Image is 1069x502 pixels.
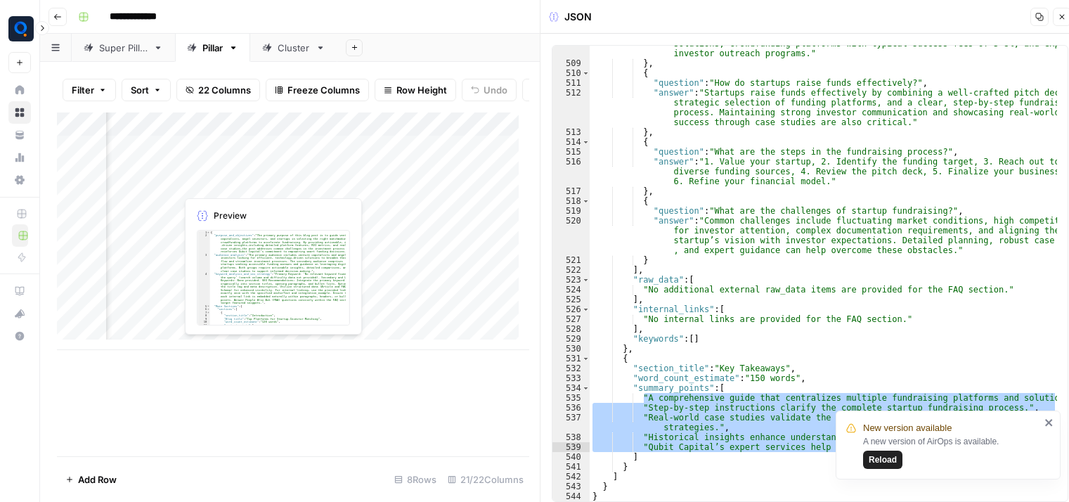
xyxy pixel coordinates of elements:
[552,452,590,462] div: 540
[198,273,210,305] div: 4
[552,393,590,403] div: 535
[582,137,590,147] span: Toggle code folding, rows 514 through 517
[198,304,210,308] div: 5
[552,354,590,363] div: 531
[552,344,590,354] div: 530
[207,308,210,311] span: Toggle code folding, rows 6 through 231
[552,472,590,482] div: 542
[198,231,210,235] div: 1
[552,196,590,206] div: 518
[552,137,590,147] div: 514
[8,325,31,347] button: Help + Support
[552,462,590,472] div: 541
[552,206,590,216] div: 519
[552,432,590,442] div: 538
[57,468,125,491] button: Add Row
[198,311,210,314] div: 7
[375,79,456,101] button: Row Height
[72,83,94,97] span: Filter
[442,468,529,491] div: 21/22 Columns
[582,196,590,206] span: Toggle code folding, rows 518 through 521
[198,321,210,324] div: 10
[549,10,592,24] div: JSON
[131,83,149,97] span: Sort
[8,16,34,41] img: Qubit - SEO Logo
[198,253,210,272] div: 3
[198,317,210,321] div: 9
[552,334,590,344] div: 529
[552,314,590,324] div: 527
[552,216,590,255] div: 520
[266,79,369,101] button: Freeze Columns
[863,435,1040,469] div: A new version of AirOps is available.
[122,79,171,101] button: Sort
[582,354,590,363] span: Toggle code folding, rows 531 through 541
[207,231,210,235] span: Toggle code folding, rows 1 through 233
[278,41,310,55] div: Cluster
[552,186,590,196] div: 517
[552,68,590,78] div: 510
[552,255,590,265] div: 521
[863,451,902,469] button: Reload
[287,83,360,97] span: Freeze Columns
[198,308,210,311] div: 6
[8,280,31,302] a: AirOps Academy
[175,34,250,62] a: Pillar
[8,124,31,146] a: Your Data
[250,34,337,62] a: Cluster
[8,79,31,101] a: Home
[389,468,442,491] div: 8 Rows
[552,324,590,334] div: 528
[863,421,952,435] span: New version available
[8,302,31,325] button: What's new?
[869,453,897,466] span: Reload
[9,303,30,324] div: What's new?
[198,314,210,318] div: 8
[198,324,210,328] div: 11
[552,295,590,304] div: 525
[8,11,31,46] button: Workspace: Qubit - SEO
[396,83,447,97] span: Row Height
[207,324,210,328] span: Toggle code folding, rows 11 through 16
[552,275,590,285] div: 523
[552,442,590,452] div: 539
[99,41,148,55] div: Super Pillar
[552,383,590,393] div: 534
[552,413,590,432] div: 537
[552,147,590,157] div: 515
[8,169,31,191] a: Settings
[8,146,31,169] a: Usage
[582,383,590,393] span: Toggle code folding, rows 534 through 540
[552,127,590,137] div: 513
[63,79,116,101] button: Filter
[8,101,31,124] a: Browse
[72,34,175,62] a: Super Pillar
[207,311,210,314] span: Toggle code folding, rows 7 through 39
[552,363,590,373] div: 532
[552,78,590,88] div: 511
[552,403,590,413] div: 536
[582,68,590,78] span: Toggle code folding, rows 510 through 513
[202,41,223,55] div: Pillar
[78,472,117,487] span: Add Row
[552,88,590,127] div: 512
[198,234,210,253] div: 2
[552,58,590,68] div: 509
[552,491,590,501] div: 544
[582,304,590,314] span: Toggle code folding, rows 526 through 528
[462,79,517,101] button: Undo
[552,482,590,491] div: 543
[552,157,590,186] div: 516
[552,285,590,295] div: 524
[176,79,260,101] button: 22 Columns
[582,275,590,285] span: Toggle code folding, rows 523 through 525
[198,83,251,97] span: 22 Columns
[484,83,507,97] span: Undo
[552,373,590,383] div: 533
[207,304,210,308] span: Toggle code folding, rows 5 through 232
[1044,417,1054,428] button: close
[552,304,590,314] div: 526
[552,265,590,275] div: 522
